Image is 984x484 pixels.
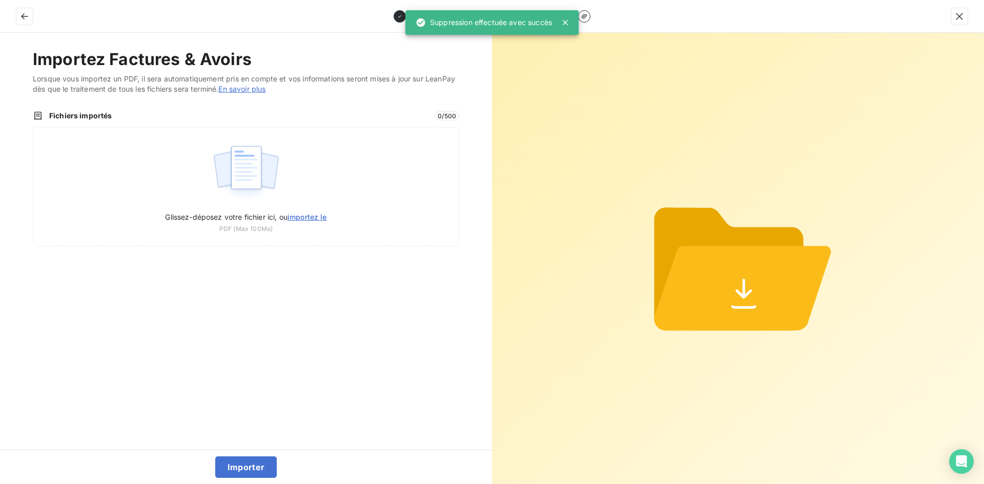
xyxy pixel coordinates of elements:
img: illustration [212,140,280,205]
span: importez le [288,213,327,221]
a: En savoir plus [218,85,265,93]
span: Fichiers importés [49,111,428,121]
span: PDF (Max 100Mo) [219,224,273,234]
div: Open Intercom Messenger [949,449,974,474]
span: Lorsque vous importez un PDF, il sera automatiquement pris en compte et vos informations seront m... [33,74,459,94]
button: Importer [215,456,277,478]
span: 0 / 500 [435,111,459,120]
h2: Importez Factures & Avoirs [33,49,459,70]
span: Glissez-déposez votre fichier ici, ou [165,213,326,221]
